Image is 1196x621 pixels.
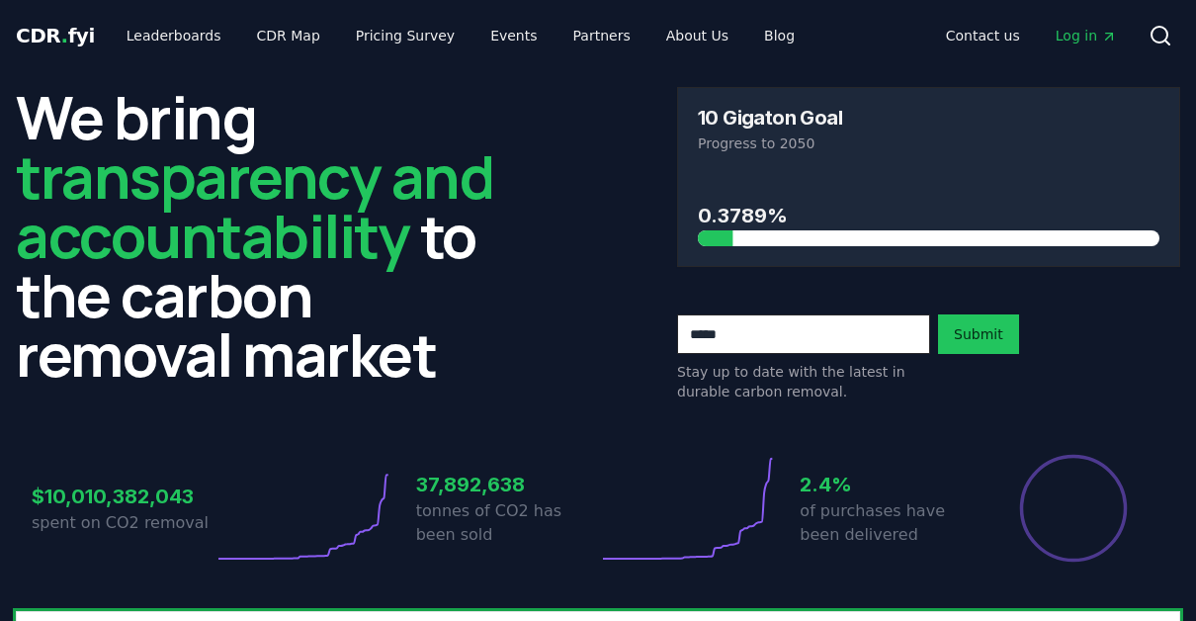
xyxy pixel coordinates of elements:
[111,18,237,53] a: Leaderboards
[32,482,214,511] h3: $10,010,382,043
[16,22,95,49] a: CDR.fyi
[16,24,95,47] span: CDR fyi
[340,18,470,53] a: Pricing Survey
[698,133,1159,153] p: Progress to 2050
[650,18,744,53] a: About Us
[1056,26,1117,45] span: Log in
[416,470,598,499] h3: 37,892,638
[61,24,68,47] span: .
[32,511,214,535] p: spent on CO2 removal
[16,135,493,276] span: transparency and accountability
[938,314,1019,354] button: Submit
[930,18,1036,53] a: Contact us
[416,499,598,547] p: tonnes of CO2 has been sold
[16,87,519,384] h2: We bring to the carbon removal market
[748,18,811,53] a: Blog
[1040,18,1133,53] a: Log in
[677,362,930,401] p: Stay up to date with the latest in durable carbon removal.
[930,18,1133,53] nav: Main
[800,470,982,499] h3: 2.4%
[698,108,842,128] h3: 10 Gigaton Goal
[698,201,1159,230] h3: 0.3789%
[800,499,982,547] p: of purchases have been delivered
[557,18,646,53] a: Partners
[111,18,811,53] nav: Main
[474,18,553,53] a: Events
[241,18,336,53] a: CDR Map
[1018,453,1129,564] div: Percentage of sales delivered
